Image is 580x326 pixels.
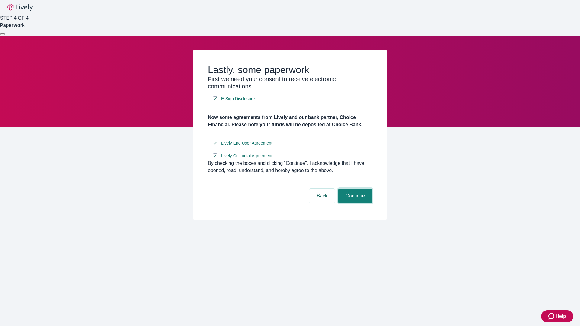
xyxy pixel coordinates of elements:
h4: Now some agreements from Lively and our bank partner, Choice Financial. Please note your funds wi... [208,114,372,128]
button: Back [309,189,335,203]
span: Help [556,313,566,320]
a: e-sign disclosure document [220,139,274,147]
h3: First we need your consent to receive electronic communications. [208,75,372,90]
a: e-sign disclosure document [220,152,274,160]
a: e-sign disclosure document [220,95,256,103]
span: Lively End User Agreement [221,140,272,146]
span: Lively Custodial Agreement [221,153,272,159]
svg: Zendesk support icon [548,313,556,320]
span: E-Sign Disclosure [221,96,255,102]
h2: Lastly, some paperwork [208,64,372,75]
button: Zendesk support iconHelp [541,310,573,322]
img: Lively [7,4,33,11]
div: By checking the boxes and clicking “Continue", I acknowledge that I have opened, read, understand... [208,160,372,174]
button: Continue [338,189,372,203]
